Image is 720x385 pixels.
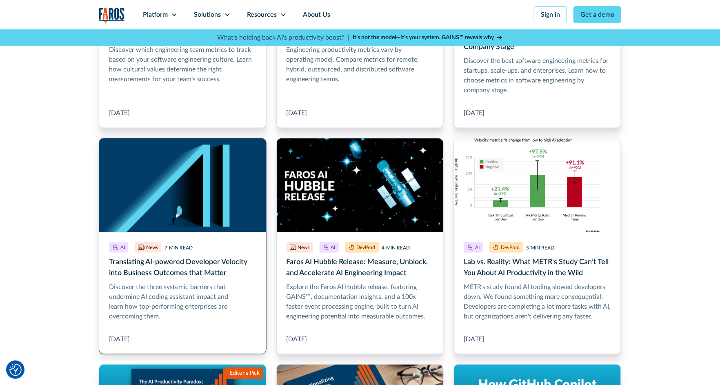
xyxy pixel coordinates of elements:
a: Sign in [534,6,567,23]
img: The text Faros AI Hubble Release over an image of the Hubble telescope in a dark galaxy where som... [277,138,444,232]
a: Faros AI Hubble Release: Measure, Unblock, and Accelerate AI Engineering Impact [276,138,444,354]
img: A chart from the AI Productivity Paradox Report 2025 showing that AI boosts output, but human rev... [454,138,621,232]
div: Resources [247,10,277,20]
div: Solutions [194,10,221,20]
p: What's holding back AI's productivity boost? | [217,33,349,42]
div: Platform [143,10,168,20]
strong: It’s not the model—it’s your system. GAINS™ reveals why [353,35,494,40]
a: Get a demo [573,6,621,23]
img: Logo of the analytics and reporting company Faros. [99,7,125,24]
a: Translating AI-powered Developer Velocity into Business Outcomes that Matter [99,138,267,354]
a: It’s not the model—it’s your system. GAINS™ reveals why [353,33,503,42]
button: Cookie Settings [9,364,22,376]
img: A dark blue background with the letters AI appearing to be walls, with a person walking through t... [99,138,266,232]
a: Lab vs. Reality: What METR's Study Can’t Tell You About AI Productivity in the Wild [453,138,621,354]
a: home [99,7,125,24]
img: Revisit consent button [9,364,22,376]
